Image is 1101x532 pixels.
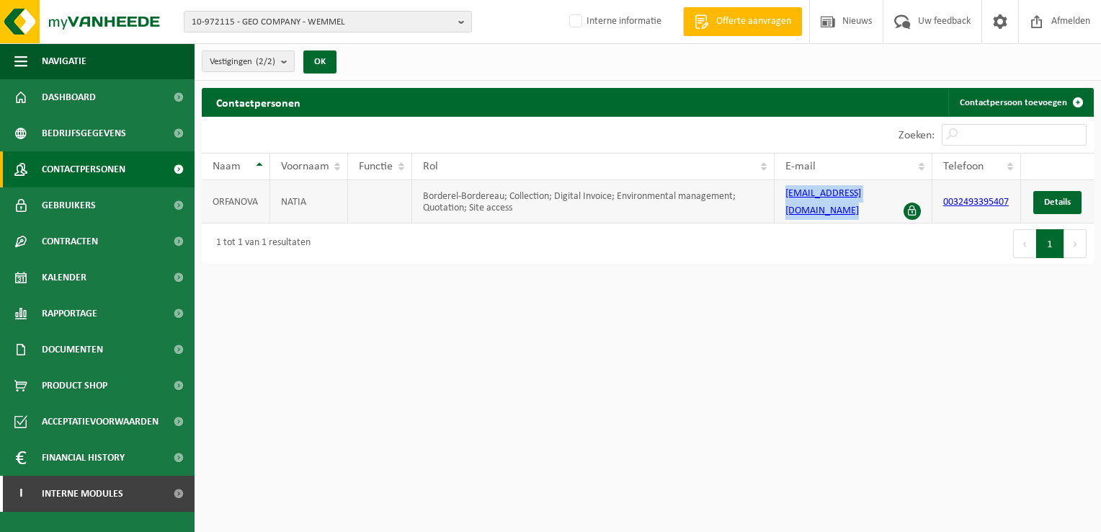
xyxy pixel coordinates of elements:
span: Rapportage [42,296,97,332]
td: NATIA [270,180,348,223]
label: Interne informatie [566,11,661,32]
a: 0032493395407 [943,197,1009,208]
button: Previous [1013,229,1036,258]
span: Functie [359,161,393,172]
span: Bedrijfsgegevens [42,115,126,151]
span: Telefoon [943,161,984,172]
span: Voornaam [281,161,329,172]
a: Contactpersoon toevoegen [948,88,1092,117]
span: Naam [213,161,241,172]
div: 1 tot 1 van 1 resultaten [209,231,311,257]
span: 10-972115 - GEO COMPANY - WEMMEL [192,12,453,33]
button: 1 [1036,229,1064,258]
label: Zoeken: [899,130,935,141]
span: Kalender [42,260,86,296]
span: Navigatie [42,43,86,79]
span: Interne modules [42,476,123,512]
span: Contracten [42,223,98,260]
span: Acceptatievoorwaarden [42,404,159,440]
span: Dashboard [42,79,96,115]
a: Details [1033,191,1082,214]
button: Next [1064,229,1087,258]
td: ORFANOVA [202,180,270,223]
button: Vestigingen(2/2) [202,50,295,72]
span: Offerte aanvragen [713,14,795,29]
span: Documenten [42,332,103,368]
span: Contactpersonen [42,151,125,187]
button: 10-972115 - GEO COMPANY - WEMMEL [184,11,472,32]
button: OK [303,50,336,74]
span: Vestigingen [210,51,275,73]
span: Financial History [42,440,125,476]
span: Details [1044,198,1071,207]
span: E-mail [785,161,816,172]
span: Rol [423,161,438,172]
count: (2/2) [256,57,275,66]
a: [EMAIL_ADDRESS][DOMAIN_NAME] [785,188,861,216]
td: Borderel-Bordereau; Collection; Digital Invoice; Environmental management; Quotation; Site access [412,180,775,223]
span: Gebruikers [42,187,96,223]
a: Offerte aanvragen [683,7,802,36]
span: I [14,476,27,512]
h2: Contactpersonen [202,88,315,116]
span: Product Shop [42,368,107,404]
